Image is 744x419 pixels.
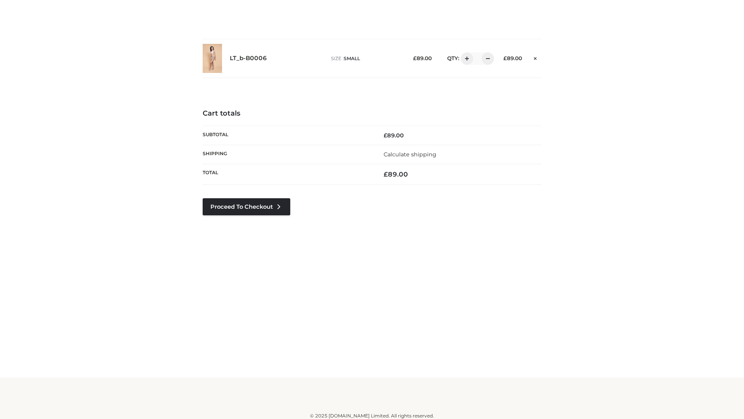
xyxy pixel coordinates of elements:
span: £ [384,132,387,139]
h4: Cart totals [203,109,541,118]
span: SMALL [344,55,360,61]
bdi: 89.00 [384,132,404,139]
bdi: 89.00 [384,170,408,178]
a: Proceed to Checkout [203,198,290,215]
bdi: 89.00 [503,55,522,61]
a: Remove this item [530,52,541,62]
th: Total [203,164,372,185]
a: LT_b-B0006 [230,55,267,62]
th: Subtotal [203,126,372,145]
a: Calculate shipping [384,151,436,158]
span: £ [503,55,507,61]
th: Shipping [203,145,372,164]
bdi: 89.00 [413,55,432,61]
span: £ [413,55,417,61]
p: size : [331,55,401,62]
div: QTY: [439,52,491,65]
span: £ [384,170,388,178]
